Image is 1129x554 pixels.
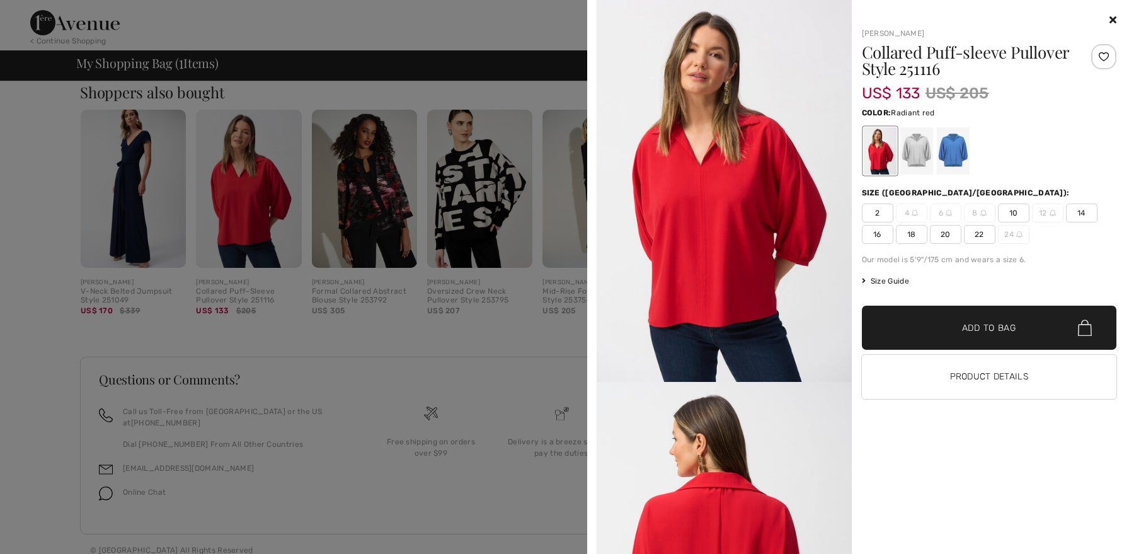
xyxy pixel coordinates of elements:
[862,355,1117,399] button: Product Details
[930,225,961,244] span: 20
[862,254,1117,265] div: Our model is 5'9"/175 cm and wears a size 6.
[862,44,1074,77] h1: Collared Puff-sleeve Pullover Style 251116
[896,204,927,222] span: 4
[30,9,55,20] span: Chat
[863,127,896,175] div: Radiant red
[964,225,995,244] span: 22
[946,210,952,216] img: ring-m.svg
[896,225,927,244] span: 18
[862,29,925,38] a: [PERSON_NAME]
[1066,204,1097,222] span: 14
[862,108,891,117] span: Color:
[900,127,932,175] div: Off White
[930,204,961,222] span: 6
[891,108,934,117] span: Radiant red
[962,321,1016,335] span: Add to Bag
[998,225,1029,244] span: 24
[1078,320,1092,336] img: Bag.svg
[964,204,995,222] span: 8
[862,204,893,222] span: 2
[1016,231,1023,238] img: ring-m.svg
[1050,210,1056,216] img: ring-m.svg
[998,204,1029,222] span: 10
[912,210,918,216] img: ring-m.svg
[1032,204,1063,222] span: 12
[926,82,989,105] span: US$ 205
[980,210,987,216] img: ring-m.svg
[862,275,909,287] span: Size Guide
[862,306,1117,350] button: Add to Bag
[862,225,893,244] span: 16
[862,72,920,102] span: US$ 133
[862,187,1072,199] div: Size ([GEOGRAPHIC_DATA]/[GEOGRAPHIC_DATA]):
[936,127,969,175] div: Coastal blue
